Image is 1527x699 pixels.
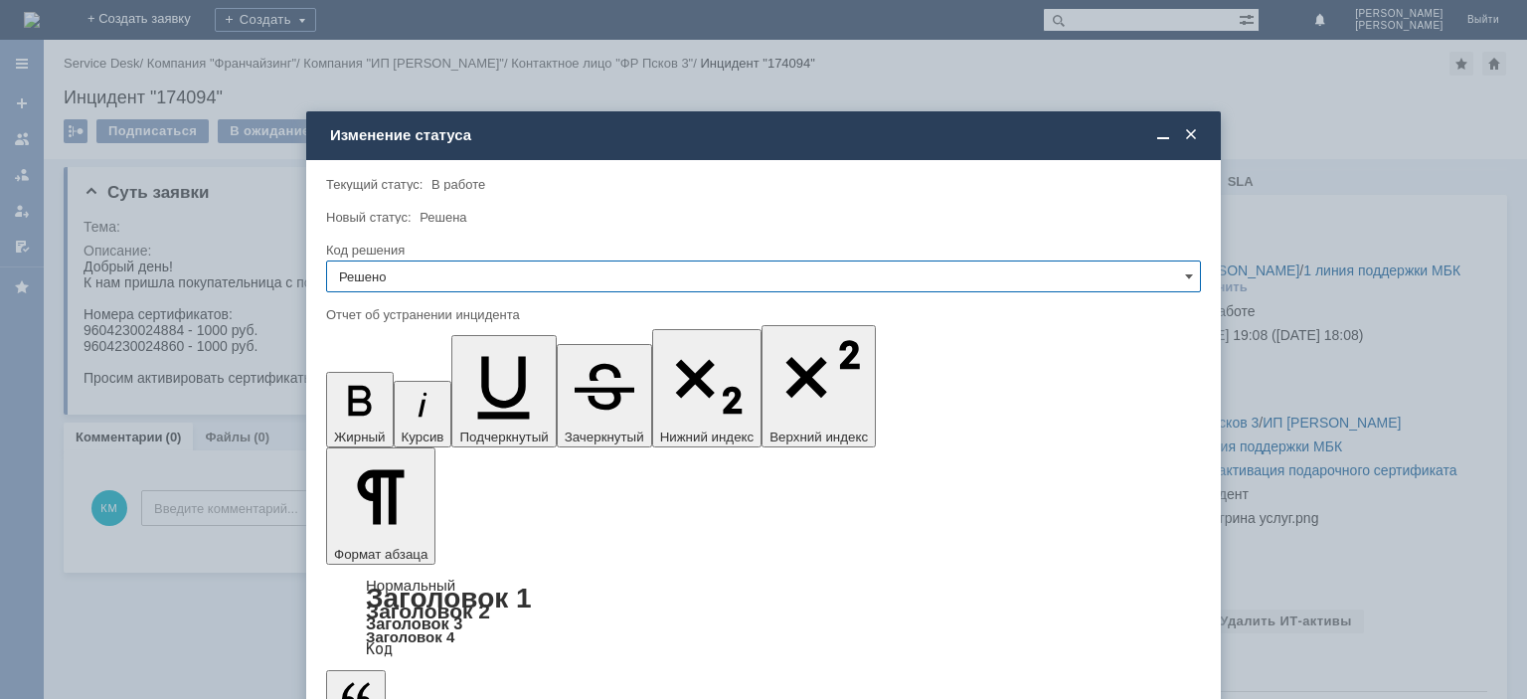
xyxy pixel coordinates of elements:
span: Верхний индекс [769,430,868,444]
button: Формат абзаца [326,447,435,565]
a: Код [366,640,393,658]
label: Текущий статус: [326,177,423,192]
button: Верхний индекс [762,325,876,447]
span: Нижний индекс [660,430,755,444]
button: Подчеркнутый [451,335,556,447]
span: Закрыть [1181,126,1201,144]
span: Зачеркнутый [565,430,644,444]
div: Код решения [326,244,1197,257]
span: Подчеркнутый [459,430,548,444]
span: Свернуть (Ctrl + M) [1153,126,1173,144]
button: Жирный [326,372,394,447]
a: Заголовок 1 [366,583,532,613]
span: Формат абзаца [334,547,427,562]
label: Новый статус: [326,210,412,225]
span: Жирный [334,430,386,444]
span: Решена [420,210,466,225]
button: Зачеркнутый [557,344,652,447]
button: Нижний индекс [652,329,763,447]
a: Заголовок 3 [366,614,462,632]
div: Отчет об устранении инцидента [326,308,1197,321]
a: Заголовок 2 [366,600,490,622]
a: Заголовок 4 [366,628,454,645]
div: Формат абзаца [326,579,1201,656]
div: Изменение статуса [330,126,1201,144]
button: Курсив [394,381,452,447]
span: Курсив [402,430,444,444]
a: Нормальный [366,577,455,594]
span: В работе [431,177,485,192]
